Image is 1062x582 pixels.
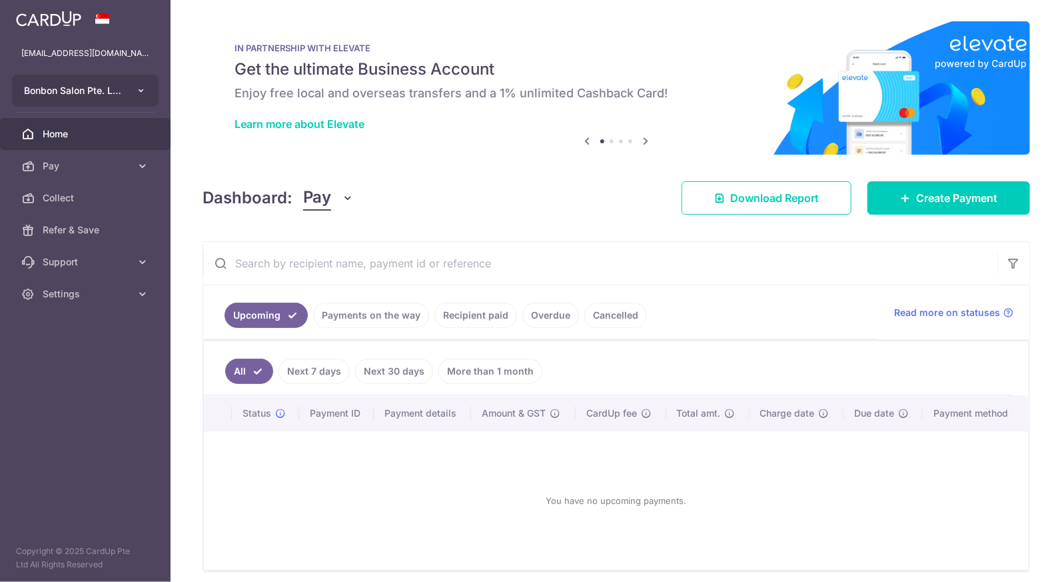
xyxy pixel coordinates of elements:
[682,181,851,215] a: Download Report
[16,11,81,27] img: CardUp
[225,303,308,328] a: Upcoming
[43,159,131,173] span: Pay
[24,84,123,97] span: Bonbon Salon Pte. Ltd.
[313,303,429,328] a: Payments on the way
[43,223,131,237] span: Refer & Save
[203,242,997,285] input: Search by recipient name, payment id or reference
[760,407,815,420] span: Charge date
[916,190,997,206] span: Create Payment
[303,185,354,211] button: Pay
[854,407,894,420] span: Due date
[894,306,1013,319] a: Read more on statuses
[299,396,374,431] th: Payment ID
[867,181,1030,215] a: Create Payment
[31,9,58,21] span: Help
[243,407,271,420] span: Status
[43,287,131,301] span: Settings
[235,43,998,53] p: IN PARTNERSHIP WITH ELEVATE
[220,442,1013,559] div: You have no upcoming payments.
[235,85,998,101] h6: Enjoy free local and overseas transfers and a 1% unlimited Cashback Card!
[12,75,159,107] button: Bonbon Salon Pte. Ltd.
[43,127,131,141] span: Home
[225,359,273,384] a: All
[21,47,149,60] p: [EMAIL_ADDRESS][DOMAIN_NAME]
[482,407,546,420] span: Amount & GST
[278,359,350,384] a: Next 7 days
[43,191,131,205] span: Collect
[677,407,721,420] span: Total amt.
[923,396,1029,431] th: Payment method
[374,396,471,431] th: Payment details
[355,359,433,384] a: Next 30 days
[894,306,1000,319] span: Read more on statuses
[586,407,637,420] span: CardUp fee
[303,185,331,211] span: Pay
[730,190,819,206] span: Download Report
[43,255,131,269] span: Support
[235,117,364,131] a: Learn more about Elevate
[203,21,1030,155] img: Renovation banner
[522,303,579,328] a: Overdue
[438,359,542,384] a: More than 1 month
[235,59,998,80] h5: Get the ultimate Business Account
[434,303,517,328] a: Recipient paid
[584,303,647,328] a: Cancelled
[203,186,292,210] h4: Dashboard:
